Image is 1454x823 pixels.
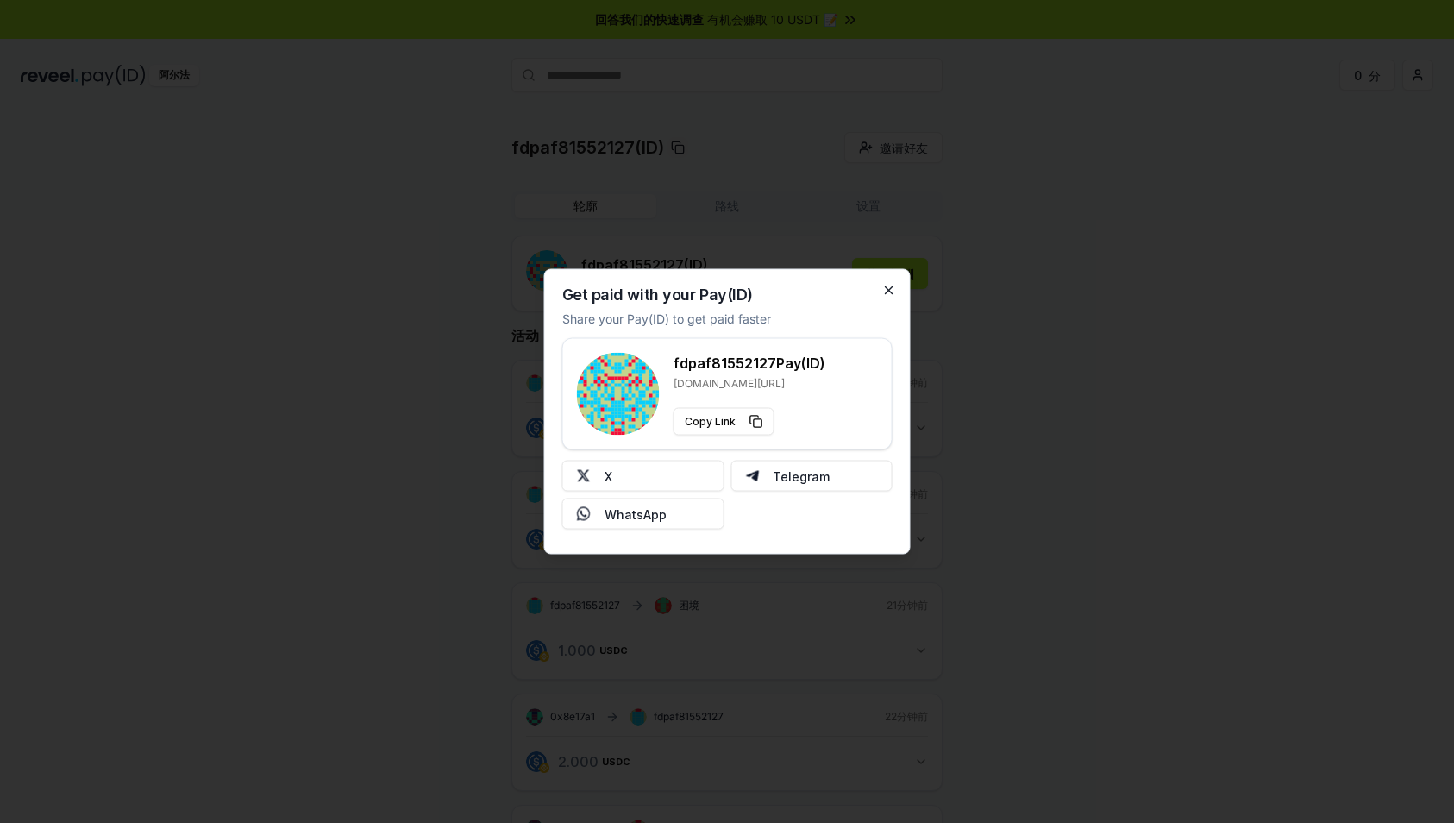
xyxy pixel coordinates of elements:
[577,469,591,483] img: X
[562,310,771,328] p: Share your Pay(ID) to get paid faster
[577,507,591,521] img: Whatsapp
[562,287,753,303] h2: Get paid with your Pay(ID)
[745,469,759,483] img: Telegram
[562,461,724,492] button: X
[730,461,893,492] button: Telegram
[674,408,774,436] button: Copy Link
[674,353,825,374] h3: fdpaf81552127 Pay(ID)
[562,499,724,530] button: WhatsApp
[674,377,825,391] p: [DOMAIN_NAME][URL]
